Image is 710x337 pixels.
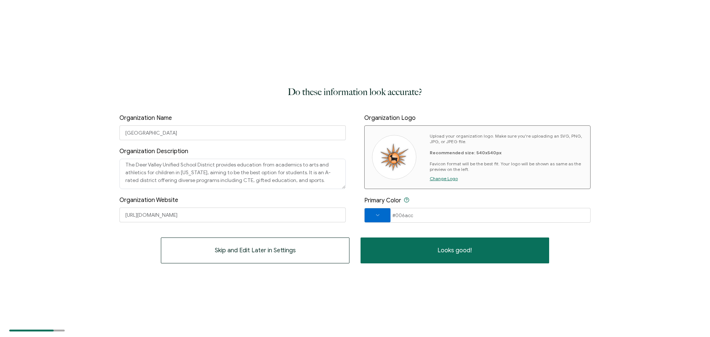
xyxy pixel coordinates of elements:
[119,125,346,140] input: Organization name
[119,208,346,222] input: Website
[364,197,401,204] span: Primary Color
[430,176,458,181] span: Change Logo
[161,237,349,263] button: Skip and Edit Later in Settings
[430,150,501,155] b: Recommended size: 540x540px
[364,208,591,223] input: HEX Code
[361,237,549,263] button: Looks good!
[119,114,172,122] span: Organization Name
[364,114,416,122] span: Organization Logo
[215,247,296,253] span: Skip and Edit Later in Settings
[119,148,188,155] span: Organization Description
[288,85,422,100] h1: Do these information look accurate?
[430,133,583,172] p: Upload your organization logo. Make sure you're uploading an SVG, PNG, JPG, or JPEG file. Favicon...
[673,301,710,337] iframe: Chat Widget
[119,196,178,204] span: Organization Website
[437,247,472,253] span: Looks good!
